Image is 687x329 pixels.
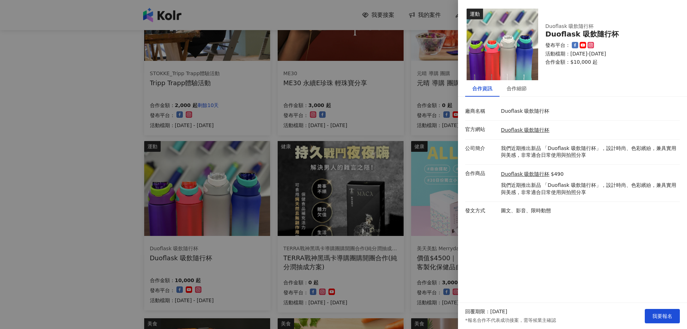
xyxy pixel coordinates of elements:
p: 合作商品 [465,170,497,177]
p: 廠商名稱 [465,108,497,115]
div: 合作細節 [507,84,527,92]
a: Duoflask 吸飲隨行杯 [501,171,549,178]
a: Duoflask 吸飲隨行杯 [501,127,549,133]
p: 我們近期推出新品 「Duoflask 吸飲隨行杯」，設計時尚、色彩繽紛，兼具實用與美感，非常適合日常使用與拍照分享 [501,182,676,196]
img: Duoflask 吸飲隨行杯 [467,9,538,80]
p: 回覆期限：[DATE] [465,308,507,315]
div: 運動 [467,9,483,19]
p: 官方網站 [465,126,497,133]
button: 我要報名 [645,309,680,323]
p: 公司簡介 [465,145,497,152]
span: 我要報名 [652,313,672,319]
div: 合作資訊 [472,84,492,92]
div: Duoflask 吸飲隨行杯 [545,23,660,30]
p: 圖文、影音、限時動態 [501,207,676,214]
p: Duoflask 吸飲隨行杯 [501,108,676,115]
p: 發布平台： [545,42,570,49]
p: 發文方式 [465,207,497,214]
p: 活動檔期：[DATE]-[DATE] [545,50,671,58]
p: $490 [551,171,564,178]
p: 合作金額： $10,000 起 [545,59,671,66]
div: Duoflask 吸飲隨行杯 [545,30,671,38]
p: *報名合作不代表成功接案，需等候業主確認 [465,317,556,324]
p: 我們近期推出新品 「Duoflask 吸飲隨行杯」，設計時尚、色彩繽紛，兼具實用與美感，非常適合日常使用與拍照分享 [501,145,676,159]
